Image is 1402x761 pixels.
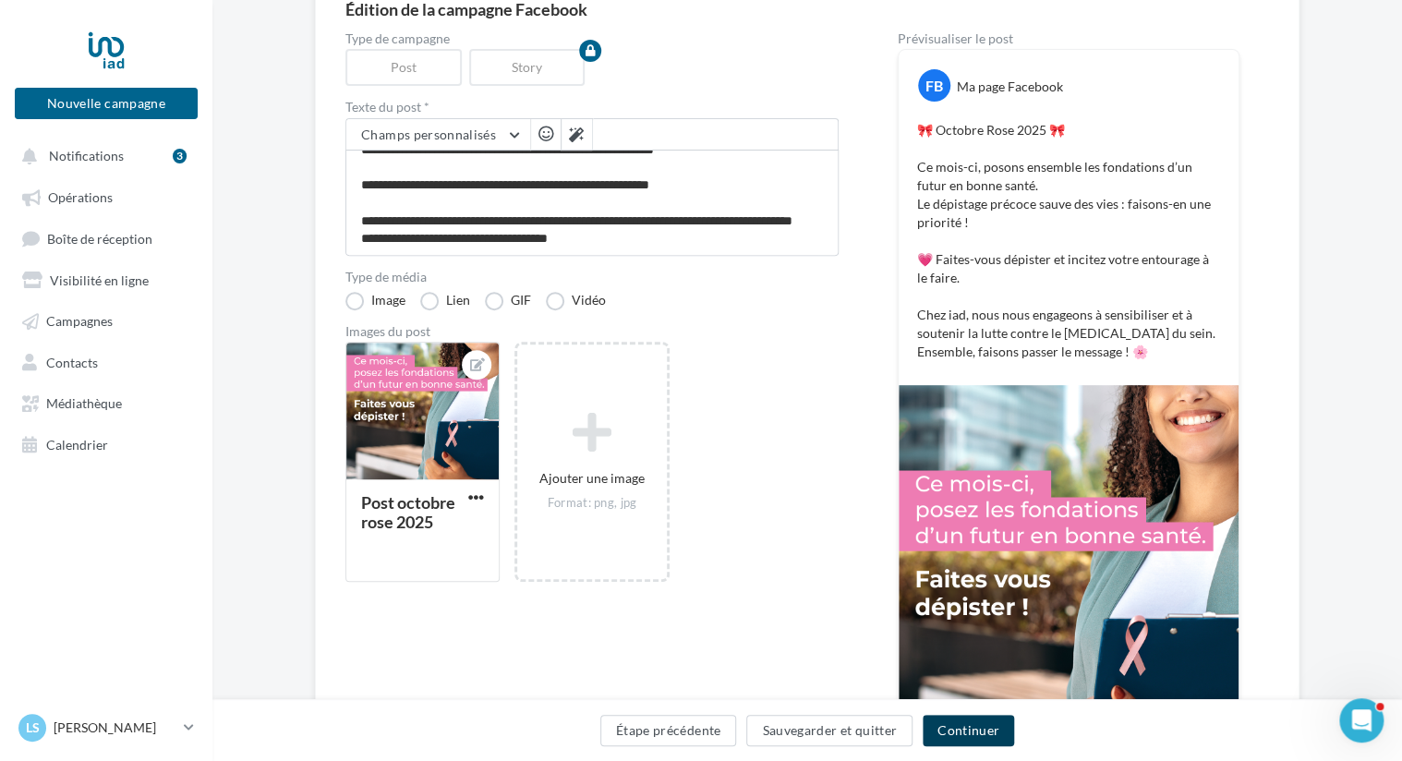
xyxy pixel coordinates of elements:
div: Ma page Facebook [957,78,1063,96]
p: [PERSON_NAME] [54,719,176,737]
a: Ls [PERSON_NAME] [15,710,198,745]
span: Campagnes [46,313,113,329]
span: Médiathèque [46,395,122,411]
span: Calendrier [46,436,108,452]
a: Opérations [11,179,201,212]
div: Prévisualiser le post [898,32,1239,45]
a: Calendrier [11,427,201,460]
a: Médiathèque [11,385,201,418]
div: Images du post [345,325,839,338]
label: Texte du post * [345,101,839,114]
div: Édition de la campagne Facebook [345,1,1269,18]
p: 🎀 Octobre Rose 2025 🎀 Ce mois-ci, posons ensemble les fondations d’un futur en bonne santé. Le dé... [917,121,1220,361]
label: Type de campagne [345,32,839,45]
span: Visibilité en ligne [50,272,149,287]
button: Nouvelle campagne [15,88,198,119]
label: GIF [485,292,531,310]
button: Notifications 3 [11,139,194,172]
button: Sauvegarder et quitter [746,715,913,746]
iframe: Intercom live chat [1339,698,1384,743]
span: Notifications [49,148,124,163]
button: Étape précédente [600,715,737,746]
label: Image [345,292,405,310]
label: Lien [420,292,470,310]
button: Continuer [923,715,1014,746]
a: Contacts [11,344,201,378]
span: Opérations [48,189,113,205]
a: Boîte de réception [11,221,201,255]
span: Boîte de réception [47,230,152,246]
a: Visibilité en ligne [11,262,201,296]
div: 3 [173,149,187,163]
button: Champs personnalisés [346,119,530,151]
div: Post octobre rose 2025 [361,492,455,532]
span: Contacts [46,354,98,369]
label: Vidéo [546,292,606,310]
a: Campagnes [11,303,201,336]
div: FB [918,69,950,102]
span: Champs personnalisés [361,127,496,142]
label: Type de média [345,271,839,284]
span: Ls [26,719,40,737]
